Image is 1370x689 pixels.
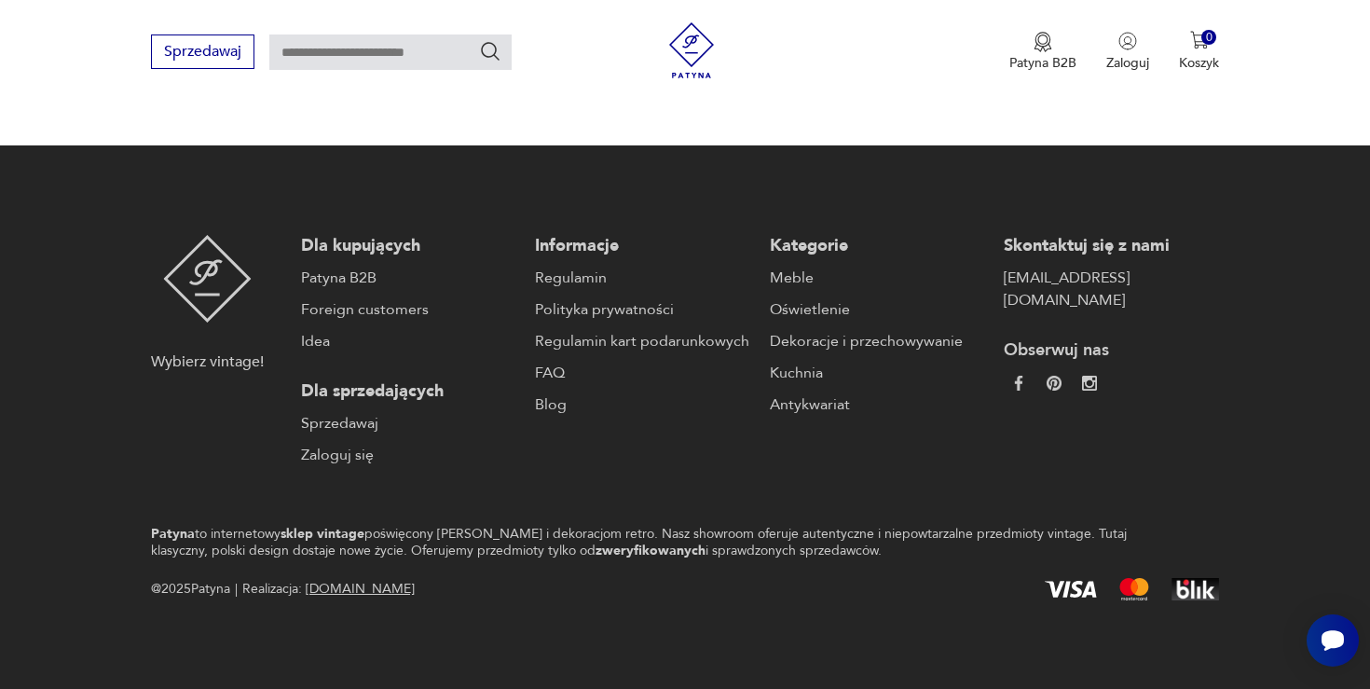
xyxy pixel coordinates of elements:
a: [EMAIL_ADDRESS][DOMAIN_NAME] [1004,267,1219,311]
p: Informacje [535,235,750,257]
img: Patyna - sklep z meblami i dekoracjami vintage [163,235,252,323]
a: Ikona medaluPatyna B2B [1009,32,1076,73]
p: to internetowy poświęcony [PERSON_NAME] i dekoracjom retro. Nasz showroom oferuje autentyczne i n... [151,526,1155,559]
a: Regulamin [535,267,750,289]
a: Zaloguj się [301,444,516,466]
div: 0 [1201,30,1217,46]
a: Meble [770,267,985,289]
iframe: Smartsupp widget button [1307,614,1359,667]
span: Realizacja: [242,578,415,600]
button: Szukaj [479,40,501,62]
img: BLIK [1171,578,1219,600]
p: Koszyk [1179,55,1219,73]
p: Skontaktuj się z nami [1004,235,1219,257]
p: Dla kupujących [301,235,516,257]
a: Dekoracje i przechowywanie [770,330,985,352]
span: @ 2025 Patyna [151,578,230,600]
button: 0Koszyk [1179,32,1219,73]
img: Visa [1045,581,1097,598]
a: Patyna B2B [301,267,516,289]
p: Zaloguj [1106,55,1149,73]
a: Oświetlenie [770,298,985,321]
p: Patyna B2B [1009,55,1076,73]
a: [DOMAIN_NAME] [306,580,415,598]
strong: Patyna [151,525,195,543]
p: Wybierz vintage! [151,351,264,373]
p: Dla sprzedających [301,380,516,403]
img: Ikonka użytkownika [1118,32,1137,50]
button: Zaloguj [1106,32,1149,73]
a: Regulamin kart podarunkowych [535,330,750,352]
a: Sprzedawaj [151,47,254,60]
div: | [235,578,238,600]
a: Foreign customers [301,298,516,321]
strong: zweryfikowanych [596,542,706,559]
a: FAQ [535,362,750,384]
a: Polityka prywatności [535,298,750,321]
a: Idea [301,330,516,352]
img: da9060093f698e4c3cedc1453eec5031.webp [1011,376,1026,391]
img: Patyna - sklep z meblami i dekoracjami vintage [664,22,719,78]
img: Ikona koszyka [1190,32,1209,50]
img: Ikona medalu [1034,32,1052,52]
button: Patyna B2B [1009,32,1076,73]
img: 37d27d81a828e637adc9f9cb2e3d3a8a.webp [1047,376,1062,391]
a: Sprzedawaj [301,412,516,434]
a: Antykwariat [770,393,985,416]
img: c2fd9cf7f39615d9d6839a72ae8e59e5.webp [1082,376,1097,391]
button: Sprzedawaj [151,34,254,69]
p: Kategorie [770,235,985,257]
p: Obserwuj nas [1004,339,1219,362]
a: Kuchnia [770,362,985,384]
strong: sklep vintage [281,525,364,543]
img: Mastercard [1119,578,1149,600]
a: Blog [535,393,750,416]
